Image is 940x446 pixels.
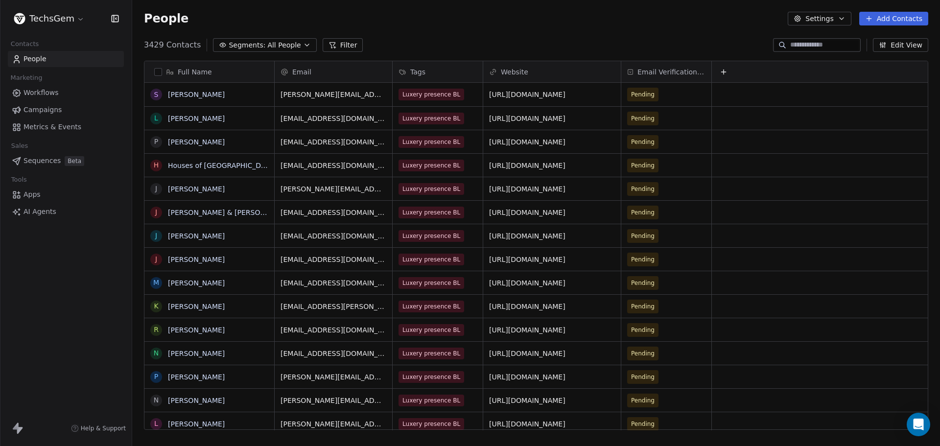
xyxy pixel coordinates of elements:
[168,185,225,193] a: [PERSON_NAME]
[323,38,363,52] button: Filter
[631,184,655,194] span: Pending
[399,160,464,171] span: Luxery presence BL
[168,420,225,428] a: [PERSON_NAME]
[144,39,201,51] span: 3429 Contacts
[281,325,386,335] span: [EMAIL_ADDRESS][DOMAIN_NAME]
[144,61,274,82] div: Full Name
[410,67,425,77] span: Tags
[8,119,124,135] a: Metrics & Events
[229,40,265,50] span: Segments:
[154,160,159,170] div: H
[154,395,159,405] div: N
[168,397,225,404] a: [PERSON_NAME]
[8,153,124,169] a: SequencesBeta
[275,61,392,82] div: Email
[154,137,158,147] div: P
[154,325,159,335] div: R
[29,12,74,25] span: TechsGem
[489,162,565,169] a: [URL][DOMAIN_NAME]
[489,350,565,357] a: [URL][DOMAIN_NAME]
[168,162,276,169] a: Houses of [GEOGRAPHIC_DATA]
[393,61,483,82] div: Tags
[178,67,212,77] span: Full Name
[281,114,386,123] span: [EMAIL_ADDRESS][DOMAIN_NAME]
[631,137,655,147] span: Pending
[71,424,126,432] a: Help & Support
[155,231,157,241] div: J
[281,278,386,288] span: [EMAIL_ADDRESS][DOMAIN_NAME]
[7,172,31,187] span: Tools
[281,90,386,99] span: [PERSON_NAME][EMAIL_ADDRESS][DOMAIN_NAME]
[23,54,47,64] span: People
[275,83,929,430] div: grid
[168,350,225,357] a: [PERSON_NAME]
[281,161,386,170] span: [EMAIL_ADDRESS][DOMAIN_NAME]
[14,13,25,24] img: Untitled%20design.png
[399,113,464,124] span: Luxery presence BL
[144,83,275,430] div: grid
[154,301,158,311] div: K
[399,183,464,195] span: Luxery presence BL
[631,114,655,123] span: Pending
[489,232,565,240] a: [URL][DOMAIN_NAME]
[788,12,851,25] button: Settings
[631,419,655,429] span: Pending
[168,373,225,381] a: [PERSON_NAME]
[281,137,386,147] span: [EMAIL_ADDRESS][DOMAIN_NAME]
[23,189,41,200] span: Apps
[489,115,565,122] a: [URL][DOMAIN_NAME]
[144,11,188,26] span: People
[168,326,225,334] a: [PERSON_NAME]
[631,278,655,288] span: Pending
[399,89,464,100] span: Luxery presence BL
[489,138,565,146] a: [URL][DOMAIN_NAME]
[873,38,928,52] button: Edit View
[281,231,386,241] span: [EMAIL_ADDRESS][DOMAIN_NAME]
[489,373,565,381] a: [URL][DOMAIN_NAME]
[23,207,56,217] span: AI Agents
[155,184,157,194] div: J
[489,303,565,310] a: [URL][DOMAIN_NAME]
[399,230,464,242] span: Luxery presence BL
[399,418,464,430] span: Luxery presence BL
[859,12,928,25] button: Add Contacts
[8,102,124,118] a: Campaigns
[168,91,225,98] a: [PERSON_NAME]
[281,255,386,264] span: [EMAIL_ADDRESS][DOMAIN_NAME]
[621,61,711,82] div: Email Verification Status
[154,372,158,382] div: P
[489,209,565,216] a: [URL][DOMAIN_NAME]
[281,419,386,429] span: [PERSON_NAME][EMAIL_ADDRESS][DOMAIN_NAME]
[399,254,464,265] span: Luxery presence BL
[154,419,158,429] div: L
[489,185,565,193] a: [URL][DOMAIN_NAME]
[168,279,225,287] a: [PERSON_NAME]
[6,37,43,51] span: Contacts
[631,161,655,170] span: Pending
[631,255,655,264] span: Pending
[6,70,47,85] span: Marketing
[399,371,464,383] span: Luxery presence BL
[489,397,565,404] a: [URL][DOMAIN_NAME]
[23,122,81,132] span: Metrics & Events
[637,67,705,77] span: Email Verification Status
[23,88,59,98] span: Workflows
[65,156,84,166] span: Beta
[154,348,159,358] div: N
[501,67,528,77] span: Website
[8,85,124,101] a: Workflows
[631,325,655,335] span: Pending
[8,187,124,203] a: Apps
[281,372,386,382] span: [PERSON_NAME][EMAIL_ADDRESS][PERSON_NAME][DOMAIN_NAME]
[399,301,464,312] span: Luxery presence BL
[631,396,655,405] span: Pending
[907,413,930,436] div: Open Intercom Messenger
[23,156,61,166] span: Sequences
[399,324,464,336] span: Luxery presence BL
[399,136,464,148] span: Luxery presence BL
[399,348,464,359] span: Luxery presence BL
[631,231,655,241] span: Pending
[631,372,655,382] span: Pending
[8,204,124,220] a: AI Agents
[489,256,565,263] a: [URL][DOMAIN_NAME]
